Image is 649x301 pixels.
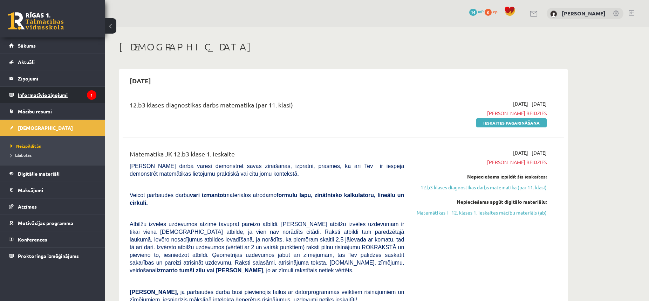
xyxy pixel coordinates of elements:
a: Aktuāli [9,54,96,70]
span: Motivācijas programma [18,220,73,226]
div: Nepieciešams apgūt digitālo materiālu: [415,198,547,205]
span: Digitālie materiāli [18,170,60,177]
span: Sākums [18,42,36,49]
span: Atbilžu izvēles uzdevumos atzīmē tavuprāt pareizo atbildi. [PERSON_NAME] atbilžu izvēles uzdevuma... [130,221,404,273]
legend: Ziņojumi [18,70,96,86]
span: 14 [469,9,477,16]
a: Informatīvie ziņojumi1 [9,87,96,103]
span: [DATE] - [DATE] [513,149,547,156]
a: Izlabotās [11,152,98,158]
span: Aktuāli [18,59,35,65]
a: [DEMOGRAPHIC_DATA] [9,120,96,136]
b: formulu lapu, zinātnisko kalkulatoru, lineālu un cirkuli. [130,192,404,206]
a: Motivācijas programma [9,215,96,231]
span: Veicot pārbaudes darbu materiālos atrodamo [130,192,404,206]
span: Neizpildītās [11,143,41,149]
legend: Informatīvie ziņojumi [18,87,96,103]
a: Atzīmes [9,198,96,215]
a: Maksājumi [9,182,96,198]
span: [PERSON_NAME] beidzies [415,159,547,166]
span: Mācību resursi [18,108,52,114]
b: izmanto [157,267,178,273]
span: Konferences [18,236,47,243]
b: vari izmantot [190,192,225,198]
h1: [DEMOGRAPHIC_DATA] [119,41,568,53]
a: 14 mP [469,9,484,14]
div: 12.b3 klases diagnostikas darbs matemātikā (par 11. klasi) [130,100,404,113]
span: [PERSON_NAME] [130,289,177,295]
span: [DATE] - [DATE] [513,100,547,107]
a: Mācību resursi [9,103,96,119]
a: Neizpildītās [11,143,98,149]
a: Ieskaites pagarināšana [476,118,547,127]
a: Proktoringa izmēģinājums [9,248,96,264]
span: Atzīmes [18,203,37,210]
a: 0 xp [485,9,501,14]
span: Proktoringa izmēģinājums [18,253,79,259]
img: Ralfs Rao [550,10,557,17]
span: mP [478,9,484,14]
legend: Maksājumi [18,182,96,198]
div: Matemātika JK 12.b3 klase 1. ieskaite [130,149,404,162]
a: Matemātikas I - 12. klases 1. ieskaites mācību materiāls (ab) [415,209,547,216]
a: Sākums [9,37,96,54]
span: [PERSON_NAME] darbā varēsi demonstrēt savas zināšanas, izpratni, prasmes, kā arī Tev ir iespēja d... [130,163,404,177]
span: [PERSON_NAME] beidzies [415,110,547,117]
span: Izlabotās [11,152,32,158]
i: 1 [87,90,96,100]
span: xp [493,9,497,14]
a: Ziņojumi [9,70,96,86]
a: Rīgas 1. Tālmācības vidusskola [8,12,64,30]
a: Digitālie materiāli [9,166,96,182]
span: [DEMOGRAPHIC_DATA] [18,125,73,131]
a: Konferences [9,231,96,247]
b: tumši zilu vai [PERSON_NAME] [179,267,263,273]
a: 12.b3 klases diagnostikas darbs matemātikā (par 11. klasi) [415,184,547,191]
span: 0 [485,9,492,16]
h2: [DATE] [123,72,158,89]
div: Nepieciešams izpildīt šīs ieskaites: [415,173,547,180]
a: [PERSON_NAME] [562,10,606,17]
